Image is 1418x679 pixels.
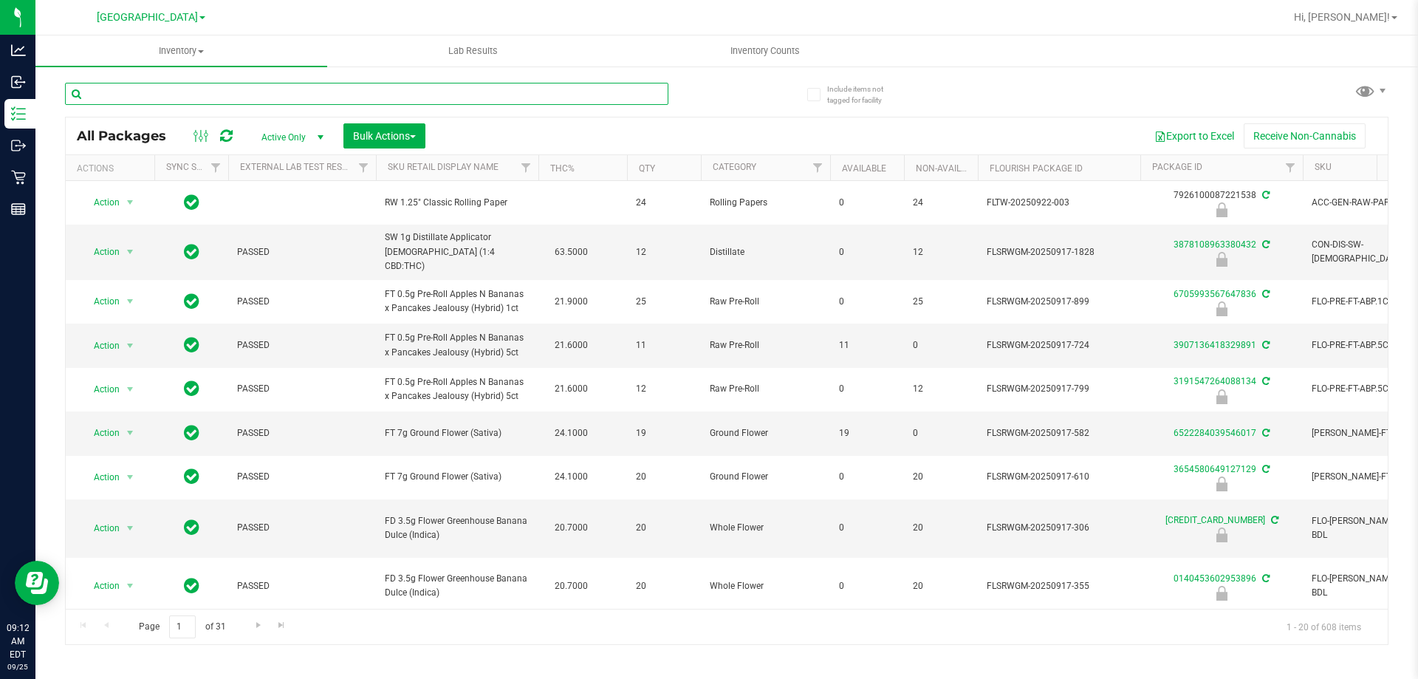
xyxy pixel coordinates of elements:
[184,378,199,399] span: In Sync
[987,426,1131,440] span: FLSRWGM-20250917-582
[550,163,575,174] a: THC%
[327,35,619,66] a: Lab Results
[1174,573,1256,584] a: 0140453602953896
[121,423,140,443] span: select
[184,466,199,487] span: In Sync
[352,155,376,180] a: Filter
[121,467,140,488] span: select
[547,291,595,313] span: 21.9000
[710,295,821,309] span: Raw Pre-Roll
[913,338,969,352] span: 0
[913,426,969,440] span: 0
[385,331,530,359] span: FT 0.5g Pre-Roll Apples N Bananas x Pancakes Jealousy (Hybrid) 5ct
[1138,188,1305,217] div: 7926100087221538
[237,245,367,259] span: PASSED
[247,615,269,635] a: Go to the next page
[713,162,756,172] a: Category
[987,579,1131,593] span: FLSRWGM-20250917-355
[636,579,692,593] span: 20
[839,426,895,440] span: 19
[639,163,655,174] a: Qty
[547,517,595,539] span: 20.7000
[7,621,29,661] p: 09:12 AM EDT
[81,576,120,596] span: Action
[11,202,26,216] inline-svg: Reports
[839,521,895,535] span: 0
[237,579,367,593] span: PASSED
[385,426,530,440] span: FT 7g Ground Flower (Sativa)
[271,615,292,635] a: Go to the last page
[987,382,1131,396] span: FLSRWGM-20250917-799
[11,138,26,153] inline-svg: Outbound
[81,335,120,356] span: Action
[1294,11,1390,23] span: Hi, [PERSON_NAME]!
[1260,190,1270,200] span: Sync from Compliance System
[636,245,692,259] span: 12
[237,338,367,352] span: PASSED
[514,155,538,180] a: Filter
[385,231,530,273] span: SW 1g Distillate Applicator [DEMOGRAPHIC_DATA] (1:4 CBD:THC)
[126,615,238,638] span: Page of 31
[1138,301,1305,316] div: Newly Received
[385,470,530,484] span: FT 7g Ground Flower (Sativa)
[913,579,969,593] span: 20
[987,245,1131,259] span: FLSRWGM-20250917-1828
[839,338,895,352] span: 11
[913,470,969,484] span: 20
[77,128,181,144] span: All Packages
[913,382,969,396] span: 12
[81,291,120,312] span: Action
[121,192,140,213] span: select
[1174,340,1256,350] a: 3907136418329891
[1165,515,1265,525] a: [CREDIT_CARD_NUMBER]
[913,245,969,259] span: 12
[166,162,223,172] a: Sync Status
[15,561,59,605] iframe: Resource center
[353,130,416,142] span: Bulk Actions
[710,338,821,352] span: Raw Pre-Roll
[1174,464,1256,474] a: 3654580649127129
[710,382,821,396] span: Raw Pre-Roll
[81,379,120,400] span: Action
[839,579,895,593] span: 0
[839,382,895,396] span: 0
[987,295,1131,309] span: FLSRWGM-20250917-899
[184,576,199,596] span: In Sync
[987,338,1131,352] span: FLSRWGM-20250917-724
[636,521,692,535] span: 20
[1260,573,1270,584] span: Sync from Compliance System
[11,106,26,121] inline-svg: Inventory
[385,572,530,600] span: FD 3.5g Flower Greenhouse Banana Dulce (Indica)
[990,163,1083,174] a: Flourish Package ID
[428,44,518,58] span: Lab Results
[1138,477,1305,491] div: Newly Received
[121,518,140,539] span: select
[636,295,692,309] span: 25
[81,423,120,443] span: Action
[240,162,356,172] a: External Lab Test Result
[121,242,140,262] span: select
[121,291,140,312] span: select
[710,44,820,58] span: Inventory Counts
[1152,162,1202,172] a: Package ID
[35,35,327,66] a: Inventory
[65,83,668,105] input: Search Package ID, Item Name, SKU, Lot or Part Number...
[839,470,895,484] span: 0
[710,470,821,484] span: Ground Flower
[1174,239,1256,250] a: 3878108963380432
[547,335,595,356] span: 21.6000
[204,155,228,180] a: Filter
[1260,464,1270,474] span: Sync from Compliance System
[11,170,26,185] inline-svg: Retail
[121,335,140,356] span: select
[184,242,199,262] span: In Sync
[388,162,499,172] a: Sku Retail Display Name
[237,295,367,309] span: PASSED
[11,43,26,58] inline-svg: Analytics
[385,287,530,315] span: FT 0.5g Pre-Roll Apples N Bananas x Pancakes Jealousy (Hybrid) 1ct
[1174,289,1256,299] a: 6705993567647836
[1260,340,1270,350] span: Sync from Compliance System
[547,466,595,488] span: 24.1000
[842,163,886,174] a: Available
[1260,376,1270,386] span: Sync from Compliance System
